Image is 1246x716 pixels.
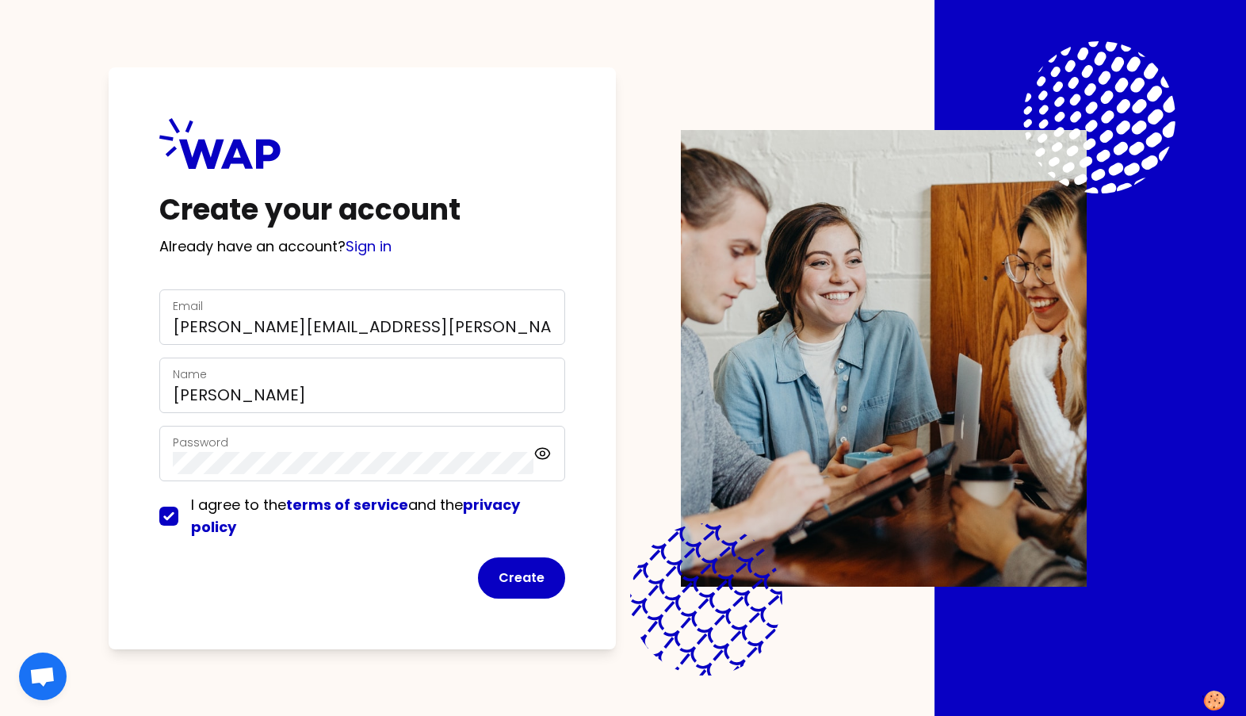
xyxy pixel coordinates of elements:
[681,130,1087,587] img: Description
[478,557,565,599] button: Create
[286,495,408,515] a: terms of service
[159,194,565,226] h1: Create your account
[346,236,392,256] a: Sign in
[173,435,228,450] label: Password
[191,495,520,537] a: privacy policy
[173,298,203,314] label: Email
[173,366,207,382] label: Name
[159,235,565,258] p: Already have an account?
[191,495,520,537] span: I agree to the and the
[19,653,67,700] div: Ouvrir le chat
